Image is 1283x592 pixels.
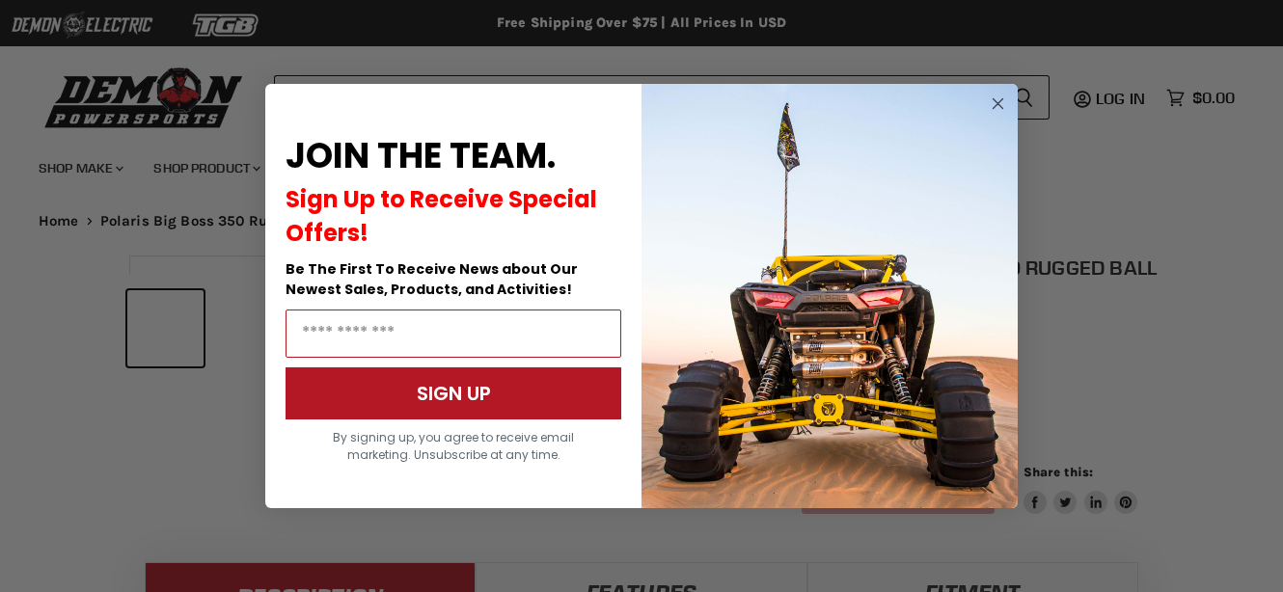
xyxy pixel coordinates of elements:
[986,92,1010,116] button: Close dialog
[333,429,574,463] span: By signing up, you agree to receive email marketing. Unsubscribe at any time.
[286,183,597,249] span: Sign Up to Receive Special Offers!
[286,131,556,180] span: JOIN THE TEAM.
[286,259,578,299] span: Be The First To Receive News about Our Newest Sales, Products, and Activities!
[286,309,621,358] input: Email Address
[641,84,1018,508] img: a9095488-b6e7-41ba-879d-588abfab540b.jpeg
[286,367,621,419] button: SIGN UP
